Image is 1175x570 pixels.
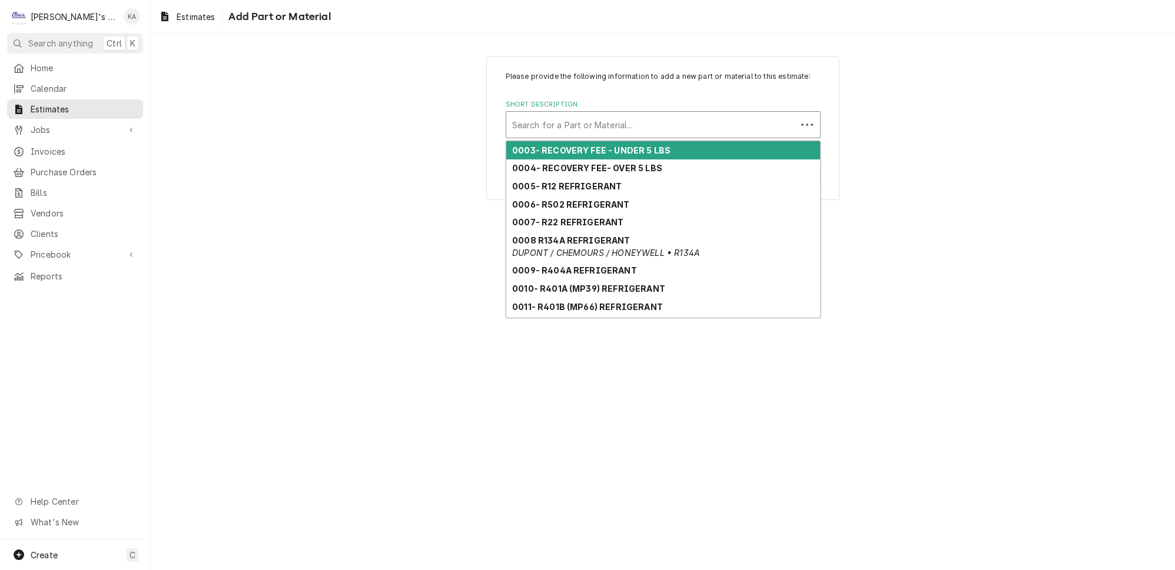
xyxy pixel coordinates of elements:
[31,228,137,240] span: Clients
[512,199,630,209] strong: 0006- R502 REFRIGERANT
[7,79,143,98] a: Calendar
[124,8,140,25] div: Korey Austin's Avatar
[31,248,120,261] span: Pricebook
[506,100,821,109] label: Short Description
[7,142,143,161] a: Invoices
[31,62,137,74] span: Home
[512,217,623,227] strong: 0007- R22 REFRIGERANT
[130,37,135,49] span: K
[7,33,143,54] button: Search anythingCtrlK
[107,37,122,49] span: Ctrl
[7,266,143,286] a: Reports
[7,492,143,511] a: Go to Help Center
[31,124,120,136] span: Jobs
[225,9,330,25] span: Add Part or Material
[11,8,27,25] div: Clay's Refrigeration's Avatar
[31,11,117,23] div: [PERSON_NAME]'s Refrigeration
[31,495,136,508] span: Help Center
[124,8,140,25] div: KA
[512,302,663,312] strong: 0011- R401B (MP66) REFRIGERANT
[512,248,700,258] em: DUPONT / CHEMOURS / HONEYWELL • R134A
[512,181,622,191] strong: 0005- R12 REFRIGERANT
[512,265,637,275] strong: 0009- R404A REFRIGERANT
[7,120,143,139] a: Go to Jobs
[7,58,143,78] a: Home
[506,71,821,138] div: Line Item Create/Update Form
[11,8,27,25] div: C
[31,186,137,199] span: Bills
[512,284,665,294] strong: 0010- R401A (MP39) REFRIGERANT
[7,204,143,223] a: Vendors
[31,270,137,282] span: Reports
[7,183,143,202] a: Bills
[177,11,215,23] span: Estimates
[154,7,220,26] a: Estimates
[31,207,137,219] span: Vendors
[506,100,821,138] div: Short Description
[28,37,93,49] span: Search anything
[7,224,143,244] a: Clients
[512,235,630,245] strong: 0008 R134A REFRIGERANT
[31,145,137,158] span: Invoices
[7,99,143,119] a: Estimates
[7,512,143,532] a: Go to What's New
[7,162,143,182] a: Purchase Orders
[130,549,135,561] span: C
[31,550,58,560] span: Create
[512,163,662,173] strong: 0004- RECOVERY FEE- OVER 5 LBS
[506,71,821,82] p: Please provide the following information to add a new part or material to this estimate:
[7,245,143,264] a: Go to Pricebook
[512,145,671,155] strong: 0003- RECOVERY FEE - UNDER 5 LBS
[486,56,839,200] div: Line Item Create/Update
[31,82,137,95] span: Calendar
[31,103,137,115] span: Estimates
[31,166,137,178] span: Purchase Orders
[31,516,136,528] span: What's New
